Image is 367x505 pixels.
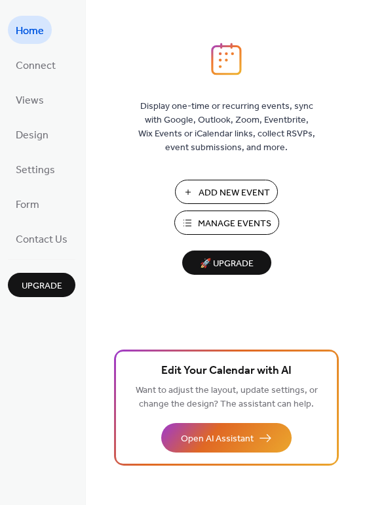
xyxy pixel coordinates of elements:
[161,423,292,453] button: Open AI Assistant
[8,273,75,297] button: Upgrade
[8,190,47,218] a: Form
[161,362,292,380] span: Edit Your Calendar with AI
[8,224,75,253] a: Contact Us
[8,120,56,148] a: Design
[138,100,315,155] span: Display one-time or recurring events, sync with Google, Outlook, Zoom, Eventbrite, Wix Events or ...
[22,279,62,293] span: Upgrade
[16,21,44,41] span: Home
[182,251,271,275] button: 🚀 Upgrade
[174,211,279,235] button: Manage Events
[16,91,44,111] span: Views
[8,16,52,44] a: Home
[181,432,254,446] span: Open AI Assistant
[136,382,318,413] span: Want to adjust the layout, update settings, or change the design? The assistant can help.
[16,230,68,250] span: Contact Us
[190,255,263,273] span: 🚀 Upgrade
[8,155,63,183] a: Settings
[198,217,271,231] span: Manage Events
[175,180,278,204] button: Add New Event
[16,125,48,146] span: Design
[8,51,64,79] a: Connect
[211,43,241,75] img: logo_icon.svg
[199,186,270,200] span: Add New Event
[16,56,56,76] span: Connect
[16,195,39,215] span: Form
[16,160,55,180] span: Settings
[8,85,52,113] a: Views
